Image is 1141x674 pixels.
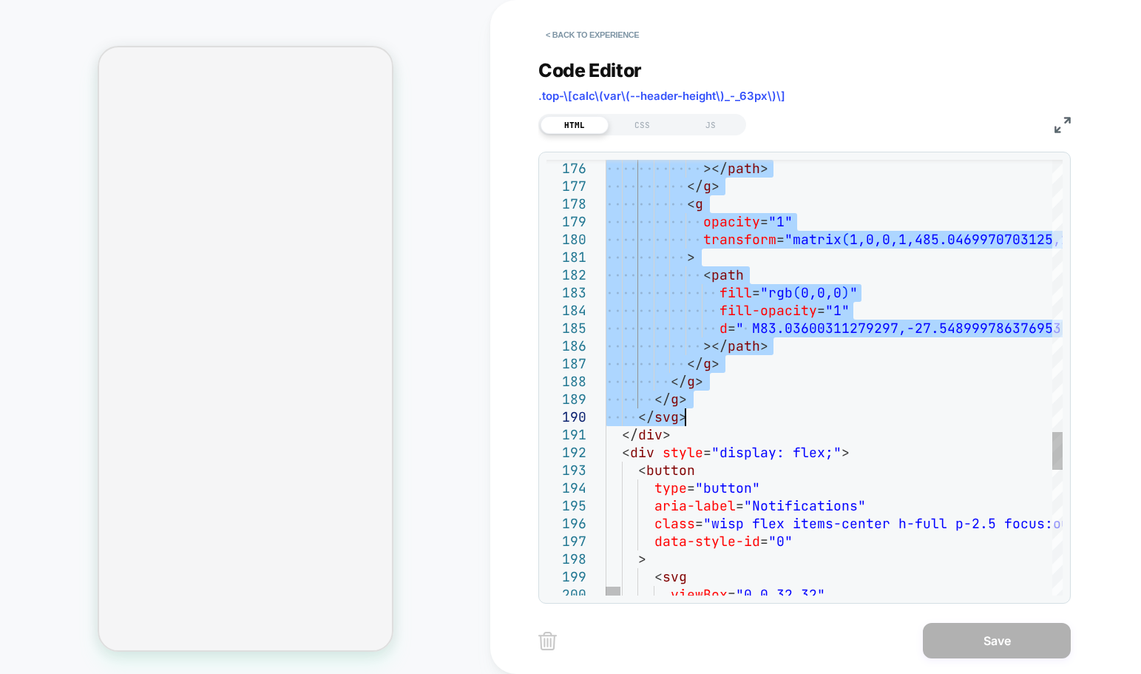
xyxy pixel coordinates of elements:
[695,195,703,212] span: g
[703,266,711,283] span: <
[663,568,687,585] span: svg
[538,89,785,103] span: .top-\[calc\(var\(--header-height\)_-_63px\)\]
[752,284,760,301] span: =
[538,59,642,81] span: Code Editor
[720,320,728,337] span: d
[546,178,586,195] div: 177
[546,284,586,302] div: 183
[538,632,557,650] img: delete
[687,249,695,266] span: >
[1054,117,1071,133] img: fullscreen
[703,178,711,195] span: g
[646,462,695,479] span: button
[546,302,586,320] div: 184
[760,337,768,354] span: >
[703,337,728,354] span: ></
[679,391,687,408] span: >
[541,116,609,134] div: HTML
[622,426,638,443] span: </
[609,116,677,134] div: CSS
[546,195,586,213] div: 178
[923,623,1071,658] button: Save
[638,426,663,443] span: div
[546,213,586,231] div: 179
[720,302,817,319] span: fill-opacity
[546,515,586,533] div: 196
[760,213,768,230] span: =
[654,568,663,585] span: <
[546,320,586,337] div: 185
[801,284,842,301] span: 0,0,0
[654,408,679,425] span: svg
[546,444,586,462] div: 192
[760,160,768,177] span: >
[711,266,744,283] span: path
[546,497,586,515] div: 195
[546,266,586,284] div: 182
[671,373,687,390] span: </
[654,497,736,514] span: aria-label
[695,373,703,390] span: >
[663,426,671,443] span: >
[538,23,646,47] button: < Back to experience
[546,533,586,550] div: 197
[687,373,695,390] span: g
[663,444,703,461] span: style
[695,479,760,496] span: "button"
[546,337,586,355] div: 186
[776,231,785,248] span: =
[687,479,695,496] span: =
[679,408,687,425] span: >
[736,586,825,603] span: "0 0 32 32"
[785,231,842,248] span: "matrix
[630,444,654,461] span: div
[638,462,646,479] span: <
[825,302,850,319] span: "1"
[622,444,630,461] span: <
[546,160,586,178] div: 176
[744,497,866,514] span: "Notifications"
[546,408,586,426] div: 190
[546,373,586,391] div: 188
[546,462,586,479] div: 193
[768,533,793,550] span: "0"
[728,160,760,177] span: path
[736,497,744,514] span: =
[546,426,586,444] div: 191
[654,479,687,496] span: type
[760,284,793,301] span: "rgb
[703,231,776,248] span: transform
[842,284,850,301] span: )
[654,391,671,408] span: </
[711,444,842,461] span: "display: flex;"
[842,444,850,461] span: >
[728,320,736,337] span: =
[654,533,760,550] span: data-style-id
[703,515,1110,532] span: "wisp flex items-center h-full p-2.5 focus:outline
[546,568,586,586] div: 199
[638,550,646,567] span: >
[728,337,760,354] span: path
[817,302,825,319] span: =
[850,284,858,301] span: "
[768,213,793,230] span: "1"
[703,160,728,177] span: ></
[720,284,752,301] span: fill
[711,178,720,195] span: >
[760,533,768,550] span: =
[687,178,703,195] span: </
[546,249,586,266] div: 181
[842,231,850,248] span: (
[711,355,720,372] span: >
[671,391,679,408] span: g
[671,586,728,603] span: viewBox
[546,586,586,604] div: 200
[793,284,801,301] span: (
[687,355,703,372] span: </
[677,116,745,134] div: JS
[654,515,695,532] span: class
[728,586,736,603] span: =
[546,391,586,408] div: 189
[546,355,586,373] div: 187
[546,231,586,249] div: 180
